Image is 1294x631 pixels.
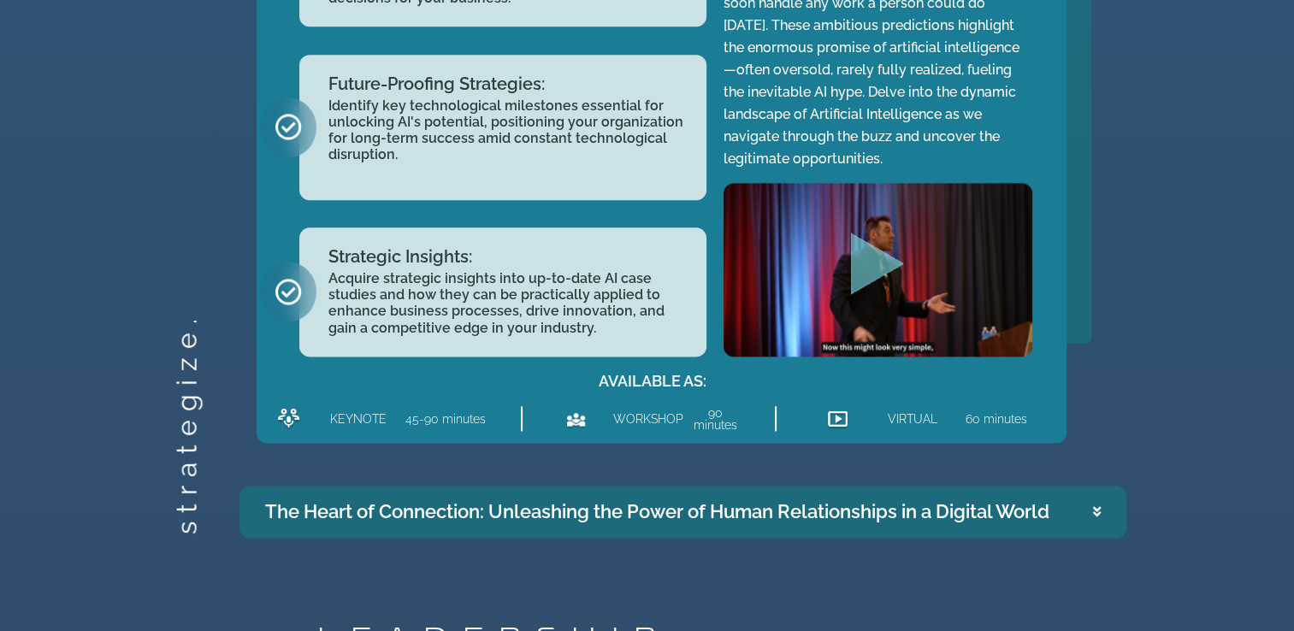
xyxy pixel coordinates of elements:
div: The Heart of Connection: Unleashing the Power of Human Relationships in a Digital World [265,498,1049,526]
h2: AVAILABLE AS: [265,374,1041,389]
h2: Future-Proofing Strategies: [328,75,688,92]
h2: Identify key technological milestones essential for unlocking AI's potential, positioning your or... [328,97,688,180]
summary: The Heart of Connection: Unleashing the Power of Human Relationships in a Digital World [239,486,1126,538]
h2: Strategic Insights: [328,248,688,265]
h2: WORKSHOP [613,413,672,425]
h2: KEYNOTE [330,413,387,425]
h2: 60 minutes [966,413,1027,425]
h2: Acquire strategic insights into up-to-date AI case studies and how they can be practically applie... [328,270,688,336]
h2: strategize. [173,506,200,534]
h2: 90 minutes [689,407,742,431]
div: Play Video [843,233,912,307]
h2: 45-90 minutes [405,413,486,425]
h2: VIRTUAL [888,413,937,425]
